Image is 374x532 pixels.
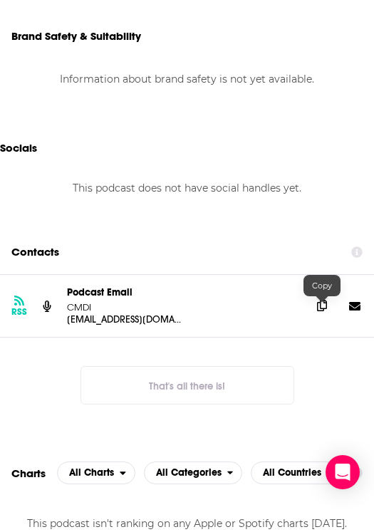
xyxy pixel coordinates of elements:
button: open menu [251,461,343,484]
h2: Countries [251,461,343,484]
h3: RSS [11,306,27,318]
h2: Platforms [57,461,135,484]
button: open menu [57,461,135,484]
p: CMDI [67,301,181,313]
h2: Brand Safety & Suitability [11,29,141,43]
p: Podcast Email [67,286,300,298]
span: All Categories [156,468,222,478]
div: Copy [303,275,341,296]
h2: Contacts [11,239,59,266]
button: Nothing here. [80,366,294,405]
h2: Categories [144,461,243,484]
span: All Charts [69,468,114,478]
span: All Countries [263,468,321,478]
button: open menu [144,461,243,484]
div: Open Intercom Messenger [326,455,360,489]
h2: Charts [11,466,46,480]
p: [EMAIL_ADDRESS][DOMAIN_NAME] [67,313,181,325]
